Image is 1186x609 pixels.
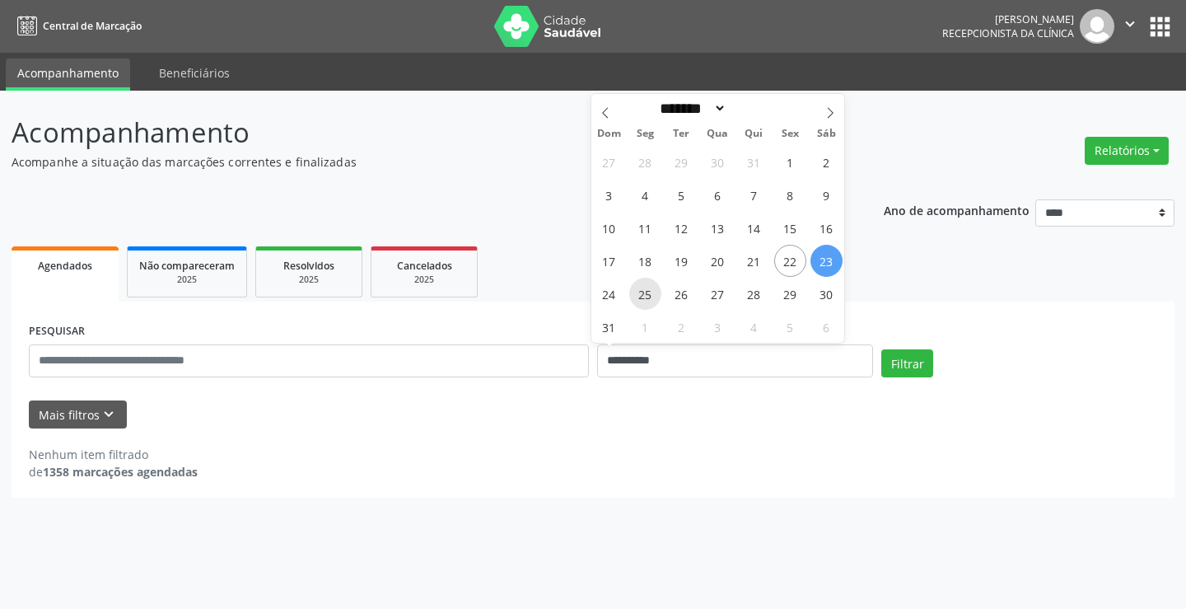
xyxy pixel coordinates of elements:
span: Agosto 9, 2025 [810,179,843,211]
div: 2025 [268,274,350,286]
span: Agosto 18, 2025 [629,245,661,277]
span: Qua [699,129,735,139]
span: Julho 29, 2025 [665,146,698,178]
span: Setembro 5, 2025 [774,311,806,343]
button:  [1114,9,1146,44]
span: Setembro 1, 2025 [629,311,661,343]
span: Cancelados [397,259,452,273]
a: Central de Marcação [12,12,142,40]
span: Agosto 3, 2025 [593,179,625,211]
span: Dom [591,129,628,139]
span: Julho 30, 2025 [702,146,734,178]
span: Agosto 4, 2025 [629,179,661,211]
label: PESQUISAR [29,319,85,344]
span: Qui [735,129,772,139]
span: Ter [663,129,699,139]
span: Setembro 6, 2025 [810,311,843,343]
span: Agosto 13, 2025 [702,212,734,244]
span: Central de Marcação [43,19,142,33]
span: Sáb [808,129,844,139]
span: Agosto 14, 2025 [738,212,770,244]
span: Agosto 12, 2025 [665,212,698,244]
span: Agosto 25, 2025 [629,278,661,310]
span: Agosto 2, 2025 [810,146,843,178]
span: Agosto 21, 2025 [738,245,770,277]
img: img [1080,9,1114,44]
span: Agosto 15, 2025 [774,212,806,244]
span: Agosto 29, 2025 [774,278,806,310]
a: Beneficiários [147,59,241,87]
span: Agosto 31, 2025 [593,311,625,343]
span: Não compareceram [139,259,235,273]
button: Relatórios [1085,137,1169,165]
div: Nenhum item filtrado [29,446,198,463]
div: 2025 [383,274,465,286]
span: Agosto 7, 2025 [738,179,770,211]
p: Acompanhe a situação das marcações correntes e finalizadas [12,153,825,171]
strong: 1358 marcações agendadas [43,464,198,480]
span: Agosto 24, 2025 [593,278,625,310]
span: Agosto 19, 2025 [665,245,698,277]
input: Year [726,100,781,117]
span: Recepcionista da clínica [942,26,1074,40]
p: Acompanhamento [12,112,825,153]
button: apps [1146,12,1174,41]
span: Agosto 1, 2025 [774,146,806,178]
span: Agosto 6, 2025 [702,179,734,211]
button: Mais filtroskeyboard_arrow_down [29,401,127,429]
i: keyboard_arrow_down [100,405,118,424]
span: Julho 27, 2025 [593,146,625,178]
span: Agosto 10, 2025 [593,212,625,244]
span: Agosto 30, 2025 [810,278,843,310]
div: 2025 [139,274,235,286]
span: Julho 28, 2025 [629,146,661,178]
select: Month [655,100,727,117]
span: Agosto 28, 2025 [738,278,770,310]
span: Agosto 22, 2025 [774,245,806,277]
span: Seg [627,129,663,139]
i:  [1121,15,1139,33]
p: Ano de acompanhamento [884,199,1030,220]
span: Setembro 4, 2025 [738,311,770,343]
span: Setembro 3, 2025 [702,311,734,343]
span: Agosto 17, 2025 [593,245,625,277]
span: Sex [772,129,808,139]
span: Agosto 27, 2025 [702,278,734,310]
span: Agosto 8, 2025 [774,179,806,211]
button: Filtrar [881,349,933,377]
span: Agosto 11, 2025 [629,212,661,244]
span: Agosto 23, 2025 [810,245,843,277]
span: Agosto 20, 2025 [702,245,734,277]
span: Agendados [38,259,92,273]
div: de [29,463,198,480]
span: Agosto 5, 2025 [665,179,698,211]
span: Julho 31, 2025 [738,146,770,178]
span: Setembro 2, 2025 [665,311,698,343]
span: Agosto 16, 2025 [810,212,843,244]
a: Acompanhamento [6,59,130,91]
span: Resolvidos [283,259,334,273]
div: [PERSON_NAME] [942,12,1074,26]
span: Agosto 26, 2025 [665,278,698,310]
